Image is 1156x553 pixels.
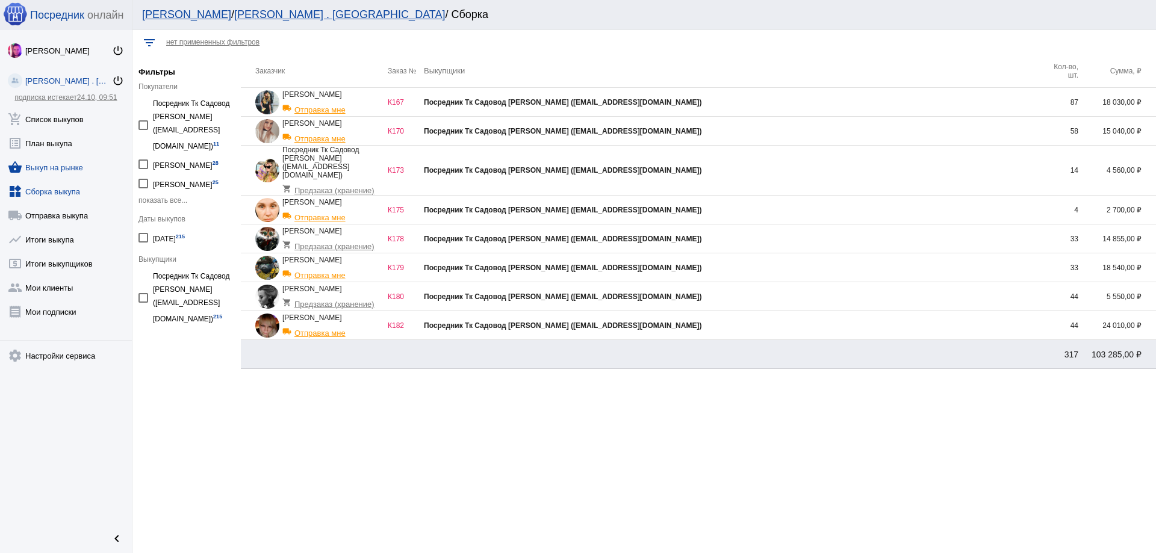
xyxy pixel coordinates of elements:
[8,232,22,247] mat-icon: show_chart
[142,8,231,20] a: [PERSON_NAME]
[153,156,219,172] div: [PERSON_NAME]
[8,348,22,363] mat-icon: settings
[388,98,424,107] div: К167
[1042,282,1078,311] td: 44
[388,54,424,88] th: Заказ №
[142,36,157,50] mat-icon: filter_list
[153,97,235,153] div: Посредник Тк Садовод [PERSON_NAME] ([EMAIL_ADDRESS][DOMAIN_NAME])
[8,208,22,223] mat-icon: local_shipping
[138,255,235,264] div: Выкупщики
[138,196,187,205] span: показать все...
[282,269,294,278] mat-icon: local_shipping
[213,141,219,147] small: 11
[112,45,124,57] mat-icon: power_settings_new
[1042,340,1078,369] td: 317
[255,158,279,182] img: klfIT1i2k3saJfNGA6XPqTU7p5ZjdXiiDsm8fFA7nihaIQp9Knjm0Fohy3f__4ywE27KCYV1LPWaOQBexqZpekWk.jpg
[282,264,382,280] div: Отправка мне
[388,292,424,301] div: К180
[388,206,424,214] div: К175
[176,233,185,239] small: 215
[110,531,124,546] mat-icon: chevron_left
[282,298,294,307] mat-icon: shopping_cart
[138,215,235,223] div: Даты выкупов
[1042,54,1078,88] th: Кол-во, шт.
[1078,253,1156,282] td: 18 540,00 ₽
[1042,88,1078,117] td: 87
[112,75,124,87] mat-icon: power_settings_new
[282,128,382,143] div: Отправка мне
[8,136,22,150] mat-icon: list_alt
[138,82,235,91] div: Покупатели
[25,76,112,85] div: [PERSON_NAME] . [GEOGRAPHIC_DATA]
[153,175,219,191] div: [PERSON_NAME]
[1042,224,1078,253] td: 33
[424,264,701,272] b: Посредник Тк Садовод [PERSON_NAME] ([EMAIL_ADDRESS][DOMAIN_NAME])
[255,198,279,222] img: W6TIgo85rfT5h6DcoqGP3xiF3HNO40RbtGwQdlwcZg--n8lH29xvC1iTvAuGZx_LhGkZofvAHCGpQdSbwKsvYcGK.jpg
[8,112,22,126] mat-icon: add_shopping_cart
[388,321,424,330] div: К182
[282,322,382,338] div: Отправка мне
[282,285,382,309] div: [PERSON_NAME]
[282,184,294,193] mat-icon: shopping_cart
[1078,282,1156,311] td: 5 550,00 ₽
[424,54,1042,88] th: Выкупщики
[1078,88,1156,117] td: 18 030,00 ₽
[282,211,294,220] mat-icon: local_shipping
[153,229,185,246] div: [DATE]
[1078,117,1156,146] td: 15 040,00 ₽
[1078,340,1156,369] td: 103 285,00 ₽
[142,8,1134,21] div: / / Сборка
[255,227,279,251] img: vd2iKW0PW-FsqLi4RmhEwsCg2KrKpVNwsQFjmPRsT4HaO-m7wc8r3lMq2bEv28q2mqI8OJVjWDK1XKAm0SGrcN3D.jpg
[282,119,382,143] div: [PERSON_NAME]
[241,54,388,88] th: Заказчик
[1078,196,1156,224] td: 2 700,00 ₽
[30,9,84,22] span: Посредник
[213,160,219,166] small: 28
[282,103,294,113] mat-icon: local_shipping
[213,314,222,320] small: 215
[1042,117,1078,146] td: 58
[25,46,112,55] div: [PERSON_NAME]
[1078,146,1156,196] td: 4 560,00 ₽
[8,43,22,58] img: 73xLq58P2BOqs-qIllg3xXCtabieAB0OMVER0XTxHpc0AjG-Rb2SSuXsq4It7hEfqgBcQNho.jpg
[282,206,382,222] div: Отправка мне
[424,235,701,243] b: Посредник Тк Садовод [PERSON_NAME] ([EMAIL_ADDRESS][DOMAIN_NAME])
[8,160,22,175] mat-icon: shopping_basket
[255,119,279,143] img: jpYarlG_rMSRdqPbVPQVGBq6sjAws1PGEm5gZ1VrcU0z7HB6t_6-VAYqmDps2aDbz8He_Uz8T3ZkfUszj2kIdyl7.jpg
[424,127,701,135] b: Посредник Тк Садовод [PERSON_NAME] ([EMAIL_ADDRESS][DOMAIN_NAME])
[1042,146,1078,196] td: 14
[424,321,701,330] b: Посредник Тк Садовод [PERSON_NAME] ([EMAIL_ADDRESS][DOMAIN_NAME])
[153,270,235,326] div: Посредник Тк Садовод [PERSON_NAME] ([EMAIL_ADDRESS][DOMAIN_NAME])
[282,240,294,249] mat-icon: shopping_cart
[424,98,701,107] b: Посредник Тк Садовод [PERSON_NAME] ([EMAIL_ADDRESS][DOMAIN_NAME])
[1042,253,1078,282] td: 33
[255,285,279,309] img: 9bX9eWR0xDgCiTIhQTzpvXJIoeDPQLXe9CHnn3Gs1PGb3J-goD_dDXIagjGUYbFRmMTp9d7qhpcK6TVyPhbmsz2d.jpg
[424,292,701,301] b: Посредник Тк Садовод [PERSON_NAME] ([EMAIL_ADDRESS][DOMAIN_NAME])
[8,184,22,199] mat-icon: widgets
[282,90,382,114] div: [PERSON_NAME]
[388,264,424,272] div: К179
[282,99,382,114] div: Отправка мне
[388,166,424,175] div: К173
[1078,311,1156,340] td: 24 010,00 ₽
[282,256,382,280] div: [PERSON_NAME]
[8,280,22,295] mat-icon: group
[282,235,382,251] div: Предзаказ (хранение)
[8,256,22,271] mat-icon: local_atm
[1078,54,1156,88] th: Сумма, ₽
[8,73,22,88] img: community_200.png
[282,327,294,336] mat-icon: local_shipping
[282,132,294,141] mat-icon: local_shipping
[255,314,279,338] img: ls6oF83UE0FVUcXqD8f8VTNYAoRNr2bG557cYmsT5ODk7Lktdyd86NFc9ZKtB2GtPEjiGPL6Ip7jkGPqXVoWc2vi.jpg
[282,179,382,195] div: Предзаказ (хранение)
[388,127,424,135] div: К170
[1042,311,1078,340] td: 44
[14,93,117,102] a: подписка истекает24.10, 09:51
[213,179,219,185] small: 25
[138,67,235,76] h5: Фильтры
[255,256,279,280] img: cb3A35bvfs6zUmUEBbc7IYAm0iqRClzbqeh-q0YnHF5SWezaWbTwI8c8knYxUXofw7-X5GWz60i6ffkDaZffWxYL.jpg
[282,146,388,195] div: Посредник Тк Садовод [PERSON_NAME] ([EMAIL_ADDRESS][DOMAIN_NAME])
[87,9,123,22] span: онлайн
[1042,196,1078,224] td: 4
[282,293,382,309] div: Предзаказ (хранение)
